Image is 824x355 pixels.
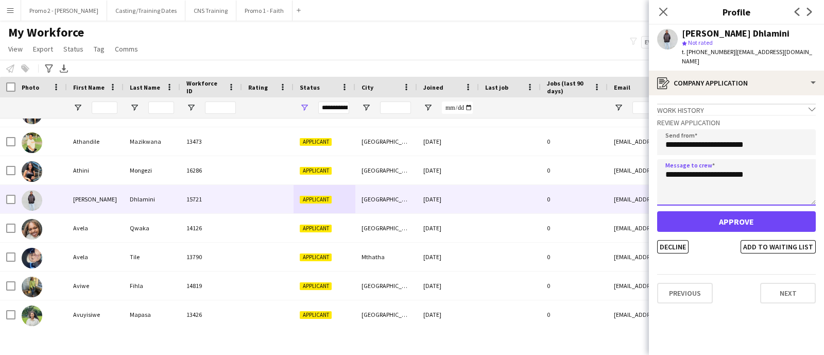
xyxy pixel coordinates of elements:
button: Next [760,283,816,303]
span: Comms [115,44,138,54]
span: Rating [248,83,268,91]
span: View [8,44,23,54]
button: CNS Training [185,1,236,21]
div: [GEOGRAPHIC_DATA] [355,300,417,329]
div: [GEOGRAPHIC_DATA] [355,185,417,213]
button: Open Filter Menu [130,103,139,112]
div: [DATE] [417,214,479,242]
div: [DATE] [417,127,479,156]
div: 0 [541,214,608,242]
a: Status [59,42,88,56]
span: Status [63,44,83,54]
button: Everyone11,192 [641,36,696,48]
button: Promo 1 - Faith [236,1,293,21]
span: Applicant [300,225,332,232]
div: Mazikwana [124,127,180,156]
a: View [4,42,27,56]
button: Open Filter Menu [300,103,309,112]
span: Applicant [300,167,332,175]
div: Qwaka [124,214,180,242]
div: Avela [67,214,124,242]
div: 13473 [180,127,242,156]
h3: Profile [649,5,824,19]
span: Jobs (last 90 days) [547,79,589,95]
span: Not rated [688,39,713,46]
h3: Review Application [657,118,816,127]
span: First Name [73,83,105,91]
div: Mongezi [124,156,180,184]
span: City [362,83,373,91]
button: Promo 2 - [PERSON_NAME] [21,1,107,21]
input: Email Filter Input [632,102,808,114]
div: 15721 [180,185,242,213]
span: Joined [423,83,443,91]
button: Open Filter Menu [423,103,433,112]
div: [GEOGRAPHIC_DATA] [355,156,417,184]
div: 0 [541,272,608,300]
div: Fihla [124,272,180,300]
img: Avuyisiwe Mapasa [22,306,42,326]
div: Athini [67,156,124,184]
div: Tile [124,243,180,271]
button: Casting/Training Dates [107,1,185,21]
a: Export [29,42,57,56]
button: Open Filter Menu [614,103,623,112]
div: [EMAIL_ADDRESS][DOMAIN_NAME] [608,127,814,156]
div: Mapasa [124,300,180,329]
span: Email [614,83,630,91]
div: [GEOGRAPHIC_DATA] [355,214,417,242]
span: t. [PHONE_NUMBER] [682,48,735,56]
button: Add to waiting list [741,240,816,253]
button: Previous [657,283,713,303]
img: Athini Mongezi [22,161,42,182]
div: 0 [541,156,608,184]
div: [EMAIL_ADDRESS][DOMAIN_NAME] [608,214,814,242]
div: Work history [657,104,816,115]
span: Applicant [300,138,332,146]
div: [DATE] [417,243,479,271]
div: [PERSON_NAME] Dhlamini [682,29,789,38]
span: My Workforce [8,25,84,40]
div: [EMAIL_ADDRESS][DOMAIN_NAME] [608,243,814,271]
span: Photo [22,83,39,91]
div: [GEOGRAPHIC_DATA] [355,127,417,156]
span: Applicant [300,196,332,204]
div: [EMAIL_ADDRESS][DOMAIN_NAME] [608,156,814,184]
span: Status [300,83,320,91]
app-action-btn: Export XLSX [58,62,70,75]
button: Decline [657,240,689,253]
div: 0 [541,127,608,156]
img: Avela Qwaka [22,219,42,240]
div: 14819 [180,272,242,300]
div: 0 [541,185,608,213]
span: | [EMAIL_ADDRESS][DOMAIN_NAME] [682,48,812,65]
a: Tag [90,42,109,56]
div: 16286 [180,156,242,184]
input: City Filter Input [380,102,411,114]
div: Avela [67,243,124,271]
div: Avuyisiwe [67,300,124,329]
input: First Name Filter Input [92,102,117,114]
span: Last Name [130,83,160,91]
span: Last job [485,83,508,91]
div: [EMAIL_ADDRESS][DOMAIN_NAME] [608,185,814,213]
div: [GEOGRAPHIC_DATA] [355,272,417,300]
div: Dhlamini [124,185,180,213]
button: Open Filter Menu [362,103,371,112]
img: Aviwe Fihla [22,277,42,297]
div: 13790 [180,243,242,271]
img: Austin Sizwe Dhlamini [22,190,42,211]
div: [EMAIL_ADDRESS][DOMAIN_NAME] [608,272,814,300]
img: Avela Tile [22,248,42,268]
span: Applicant [300,311,332,319]
button: Open Filter Menu [73,103,82,112]
button: Open Filter Menu [186,103,196,112]
div: [EMAIL_ADDRESS][DOMAIN_NAME] [608,300,814,329]
div: [DATE] [417,185,479,213]
div: [DATE] [417,300,479,329]
div: 14126 [180,214,242,242]
div: [PERSON_NAME] [67,185,124,213]
input: Joined Filter Input [442,102,473,114]
div: 13426 [180,300,242,329]
span: Applicant [300,282,332,290]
